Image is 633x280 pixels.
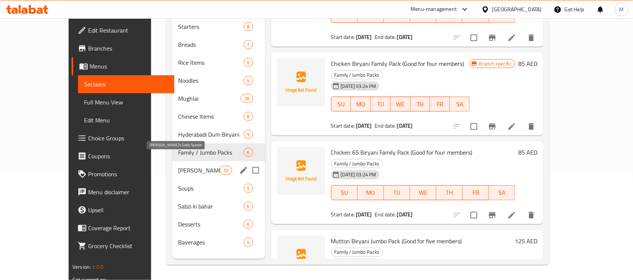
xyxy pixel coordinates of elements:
[244,220,253,229] div: items
[410,185,436,200] button: WE
[375,121,396,131] span: End date:
[88,170,168,179] span: Promotions
[466,30,482,46] span: Select to update
[238,165,249,176] button: edit
[72,21,174,39] a: Edit Restaurant
[178,58,243,67] span: Rice Items
[244,148,253,157] div: items
[334,99,348,110] span: SU
[466,187,486,198] span: FR
[72,262,91,272] span: Version:
[178,112,243,121] span: Chinese Items
[244,184,253,193] div: items
[178,238,243,247] span: Baverages
[439,187,460,198] span: TH
[334,187,355,198] span: SU
[338,83,379,90] span: [DATE] 03:24 PM
[391,97,411,112] button: WE
[88,241,168,250] span: Grocery Checklist
[331,58,464,69] span: Chicken Biryani Family Pack (Good for four members)
[483,118,501,136] button: Branch-specific-item
[178,184,243,193] span: Soups
[507,33,516,42] a: Edit menu item
[78,75,174,93] a: Sections
[356,32,372,42] b: [DATE]
[515,236,537,246] h6: 125 AED
[172,18,265,36] div: Starters8
[172,36,265,54] div: Breads7
[244,185,253,192] span: 5
[244,238,253,247] div: items
[78,93,174,111] a: Full Menu View
[88,223,168,232] span: Coverage Report
[361,10,381,21] span: MO
[172,233,265,251] div: Baverages4
[397,121,413,131] b: [DATE]
[334,10,355,21] span: SU
[178,94,241,103] span: Mughlai
[518,147,537,158] h6: 85 AED
[178,22,243,31] span: Starters
[483,206,501,224] button: Branch-specific-item
[466,10,486,21] span: FR
[178,148,243,157] span: Family / Jumbo Packs
[88,206,168,214] span: Upsell
[244,77,253,84] span: 4
[387,10,407,21] span: TU
[220,166,232,175] div: items
[463,185,489,200] button: FR
[178,40,243,49] div: Breads
[507,211,516,220] a: Edit menu item
[244,221,253,228] span: 6
[72,183,174,201] a: Menu disclaimer
[356,210,372,219] b: [DATE]
[178,130,243,139] div: Hyderabadi Dum Biryani
[411,97,430,112] button: TH
[241,95,252,102] span: 26
[397,210,413,219] b: [DATE]
[84,98,168,107] span: Full Menu View
[84,80,168,89] span: Sections
[492,5,542,13] div: [GEOGRAPHIC_DATA]
[466,207,482,223] span: Select to update
[522,206,540,224] button: delete
[172,161,265,179] div: [PERSON_NAME]'s Daily Special10edit
[72,147,174,165] a: Coupons
[483,29,501,47] button: Branch-specific-item
[178,166,220,175] span: [PERSON_NAME]'s Daily Special
[331,121,355,131] span: Start date:
[331,210,355,219] span: Start date:
[453,99,467,110] span: SA
[331,70,383,79] div: Family / Jumbo Packs
[78,111,174,129] a: Edit Menu
[88,44,168,53] span: Branches
[331,185,358,200] button: SU
[466,119,482,134] span: Select to update
[331,147,472,158] span: Chicken 65 Biryani Family Pack (Good for four members)
[351,97,371,112] button: MO
[72,201,174,219] a: Upsell
[178,220,243,229] span: Desserts
[244,23,253,30] span: 8
[439,10,460,21] span: TH
[244,59,253,66] span: 6
[90,62,168,71] span: Menus
[72,57,174,75] a: Menus
[277,58,325,106] img: Chicken Biryani Family Pack (Good for four members)
[331,32,355,42] span: Start date:
[331,159,382,168] span: Family / Jumbo Packs
[331,235,462,247] span: Mutton Biryani Jumbo Pack (Good for five members)
[178,76,243,85] span: Noodles
[172,125,265,143] div: Hyderabadi Dum Biryani9
[492,187,512,198] span: SA
[361,187,381,198] span: MO
[507,122,516,131] a: Edit menu item
[172,179,265,197] div: Soups5
[88,26,168,35] span: Edit Restaurant
[84,116,168,125] span: Edit Menu
[244,203,253,210] span: 6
